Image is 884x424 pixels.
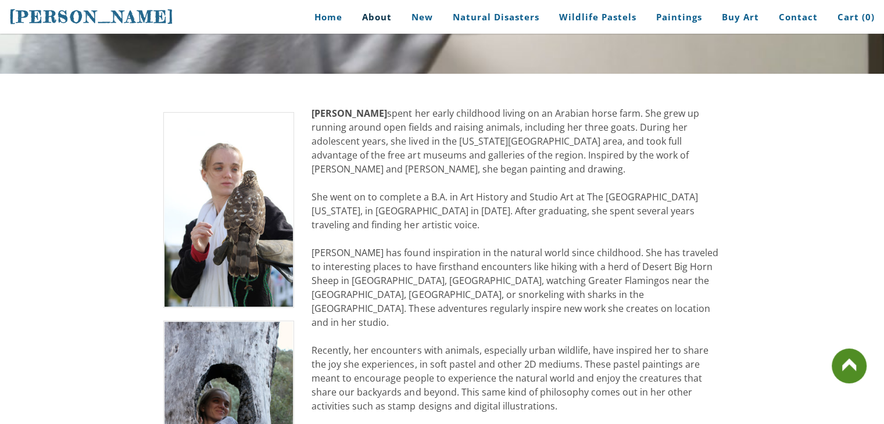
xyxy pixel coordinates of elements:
a: Home [297,4,351,30]
img: Stephanie peters [163,112,295,308]
a: About [353,4,400,30]
span: 0 [865,11,871,23]
a: Cart (0) [829,4,875,30]
a: Wildlife Pastels [550,4,645,30]
strong: [PERSON_NAME] [312,107,387,120]
a: Contact [770,4,826,30]
a: [PERSON_NAME] [9,6,174,28]
span: [PERSON_NAME] [9,7,174,27]
a: Buy Art [713,4,768,30]
a: Paintings [647,4,711,30]
a: Natural Disasters [444,4,548,30]
a: New [403,4,442,30]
